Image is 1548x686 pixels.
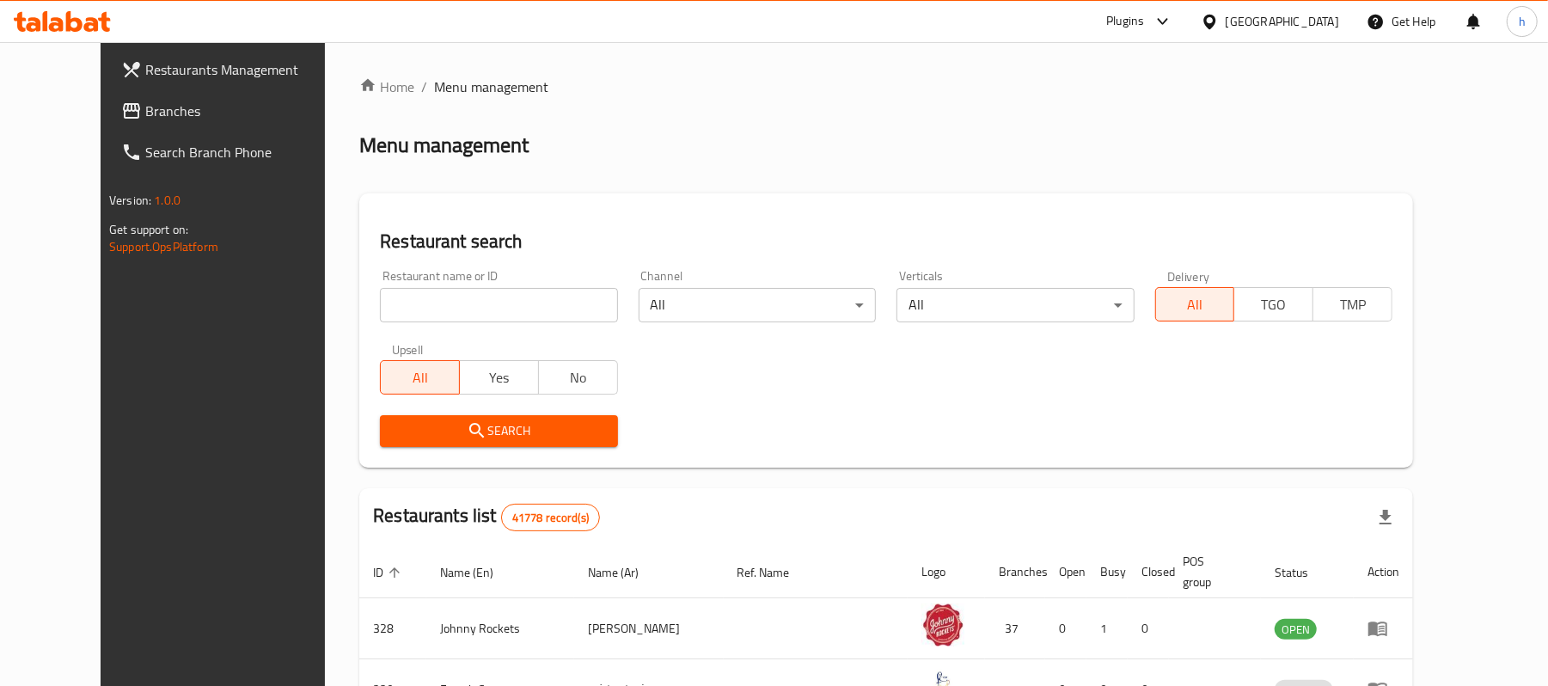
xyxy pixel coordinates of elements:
[1368,618,1399,639] div: Menu
[145,101,346,121] span: Branches
[1354,546,1413,598] th: Action
[1128,546,1169,598] th: Closed
[588,562,661,583] span: Name (Ar)
[426,598,574,659] td: Johnny Rockets
[1155,287,1235,322] button: All
[421,77,427,97] li: /
[434,77,548,97] span: Menu management
[502,510,599,526] span: 41778 record(s)
[394,420,603,442] span: Search
[107,49,359,90] a: Restaurants Management
[1045,546,1086,598] th: Open
[380,415,617,447] button: Search
[1519,12,1526,31] span: h
[467,365,532,390] span: Yes
[380,229,1392,254] h2: Restaurant search
[1226,12,1339,31] div: [GEOGRAPHIC_DATA]
[359,132,529,159] h2: Menu management
[109,189,151,211] span: Version:
[145,142,346,162] span: Search Branch Phone
[380,288,617,322] input: Search for restaurant name or ID..
[574,598,724,659] td: [PERSON_NAME]
[1275,620,1317,640] span: OPEN
[1241,292,1306,317] span: TGO
[501,504,600,531] div: Total records count
[1320,292,1386,317] span: TMP
[921,603,964,646] img: Johnny Rockets
[1163,292,1228,317] span: All
[1128,598,1169,659] td: 0
[440,562,516,583] span: Name (En)
[359,77,414,97] a: Home
[639,288,876,322] div: All
[154,189,180,211] span: 1.0.0
[1183,551,1240,592] span: POS group
[538,360,618,395] button: No
[459,360,539,395] button: Yes
[1312,287,1392,322] button: TMP
[359,598,426,659] td: 328
[145,59,346,80] span: Restaurants Management
[388,365,453,390] span: All
[1233,287,1313,322] button: TGO
[1106,11,1144,32] div: Plugins
[737,562,812,583] span: Ref. Name
[373,562,406,583] span: ID
[1365,497,1406,538] div: Export file
[1167,270,1210,282] label: Delivery
[380,360,460,395] button: All
[985,598,1045,659] td: 37
[546,365,611,390] span: No
[1045,598,1086,659] td: 0
[373,503,600,531] h2: Restaurants list
[908,546,985,598] th: Logo
[109,236,218,258] a: Support.OpsPlatform
[107,132,359,173] a: Search Branch Phone
[392,343,424,355] label: Upsell
[1086,598,1128,659] td: 1
[359,77,1413,97] nav: breadcrumb
[896,288,1134,322] div: All
[109,218,188,241] span: Get support on:
[1086,546,1128,598] th: Busy
[107,90,359,132] a: Branches
[985,546,1045,598] th: Branches
[1275,562,1331,583] span: Status
[1275,619,1317,640] div: OPEN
